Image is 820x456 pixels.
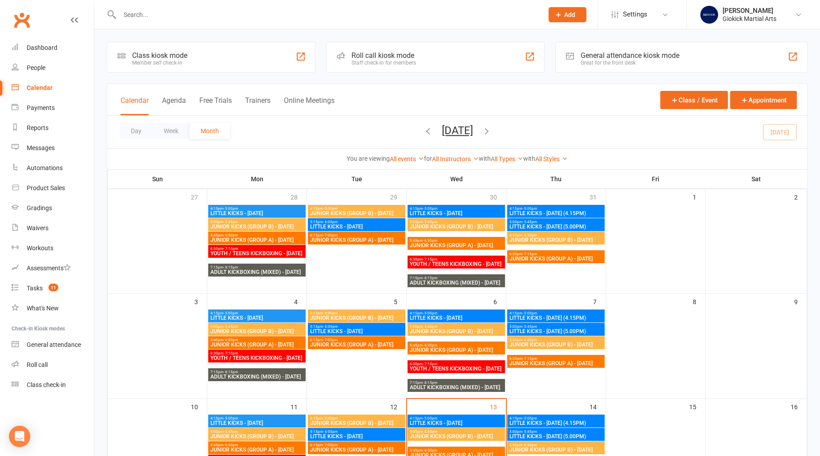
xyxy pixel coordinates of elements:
[706,170,807,188] th: Sat
[522,416,537,420] span: - 5:00pm
[493,294,506,309] div: 6
[509,416,603,420] span: 4:15pm
[191,189,207,204] div: 27
[12,98,94,118] a: Payments
[27,265,71,272] div: Assessments
[522,233,537,237] span: - 6:30pm
[27,44,57,51] div: Dashboard
[423,430,437,434] span: - 5:45pm
[409,207,503,211] span: 4:15pm
[12,78,94,98] a: Calendar
[623,4,647,24] span: Settings
[794,189,807,204] div: 2
[27,124,48,131] div: Reports
[210,247,304,251] span: 6:30pm
[190,123,230,139] button: Month
[27,244,53,252] div: Workouts
[12,198,94,218] a: Gradings
[409,430,503,434] span: 5:00pm
[12,118,94,138] a: Reports
[423,343,437,347] span: - 6:30pm
[9,426,30,447] div: Open Intercom Messenger
[27,84,53,91] div: Calendar
[509,338,603,342] span: 5:45pm
[310,420,404,426] span: JUNIOR KICKS (GROUP B) - [DATE]
[199,96,232,115] button: Free Trials
[660,91,728,109] button: Class / Event
[310,207,404,211] span: 4:15pm
[12,278,94,298] a: Tasks 11
[409,362,503,366] span: 6:30pm
[210,233,304,237] span: 5:45pm
[12,38,94,58] a: Dashboard
[423,381,437,385] span: - 8:15pm
[223,370,238,374] span: - 8:15pm
[522,311,537,315] span: - 5:00pm
[606,170,706,188] th: Fri
[210,269,304,275] span: ADULT KICKBOXING (MIXED) - [DATE]
[693,294,705,309] div: 8
[424,155,432,162] strong: for
[294,294,307,309] div: 4
[509,237,603,243] span: JUNIOR KICKS (GROUP B) - [DATE]
[210,325,304,329] span: 5:00pm
[423,448,437,452] span: - 6:30pm
[509,211,603,216] span: LITTLE KICKS - [DATE] (4.15PM)
[210,315,304,321] span: LITTLE KICKS - [DATE]
[12,178,94,198] a: Product Sales
[132,51,187,60] div: Class kiosk mode
[506,170,606,188] th: Thu
[323,220,338,224] span: - 6:00pm
[223,265,238,269] span: - 8:15pm
[310,220,404,224] span: 5:15pm
[194,294,207,309] div: 3
[522,252,537,256] span: - 7:15pm
[191,399,207,414] div: 10
[27,381,66,388] div: Class check-in
[509,443,603,447] span: 5:45pm
[730,91,797,109] button: Appointment
[27,144,55,151] div: Messages
[409,420,503,426] span: LITTLE KICKS - [DATE]
[700,6,718,24] img: thumb_image1695682096.png
[210,329,304,334] span: JUNIOR KICKS (GROUP B) - [DATE]
[509,311,603,315] span: 4:15pm
[523,155,535,162] strong: with
[210,220,304,224] span: 5:00pm
[210,311,304,315] span: 4:15pm
[593,294,606,309] div: 7
[509,420,603,426] span: LITTLE KICKS - [DATE] (4.15PM)
[323,325,338,329] span: - 6:00pm
[522,338,537,342] span: - 6:30pm
[310,443,404,447] span: 6:15pm
[409,366,503,371] span: YOUTH / TEENS KICKBOXING - [DATE]
[210,351,304,355] span: 6:30pm
[409,211,503,216] span: LITTLE KICKS - [DATE]
[509,224,603,229] span: LITTLE KICKS - [DATE] (5.00PM)
[323,311,338,315] span: - 5:00pm
[564,11,575,18] span: Add
[210,265,304,269] span: 7:15pm
[323,416,338,420] span: - 5:00pm
[723,7,776,15] div: [PERSON_NAME]
[310,338,404,342] span: 6:15pm
[394,294,406,309] div: 5
[223,233,238,237] span: - 6:30pm
[108,170,207,188] th: Sun
[509,434,603,439] span: LITTLE KICKS - [DATE] (5.00PM)
[310,211,404,216] span: JUNIOR KICKS (GROUP B) - [DATE]
[409,239,503,243] span: 5:45pm
[307,170,407,188] th: Tue
[479,155,491,162] strong: with
[490,399,506,414] div: 13
[210,416,304,420] span: 4:15pm
[689,399,705,414] div: 15
[210,430,304,434] span: 5:00pm
[310,233,404,237] span: 6:15pm
[791,399,807,414] div: 16
[323,338,338,342] span: - 7:00pm
[442,124,473,137] button: [DATE]
[409,343,503,347] span: 5:45pm
[432,155,479,163] a: All Instructors
[590,189,606,204] div: 31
